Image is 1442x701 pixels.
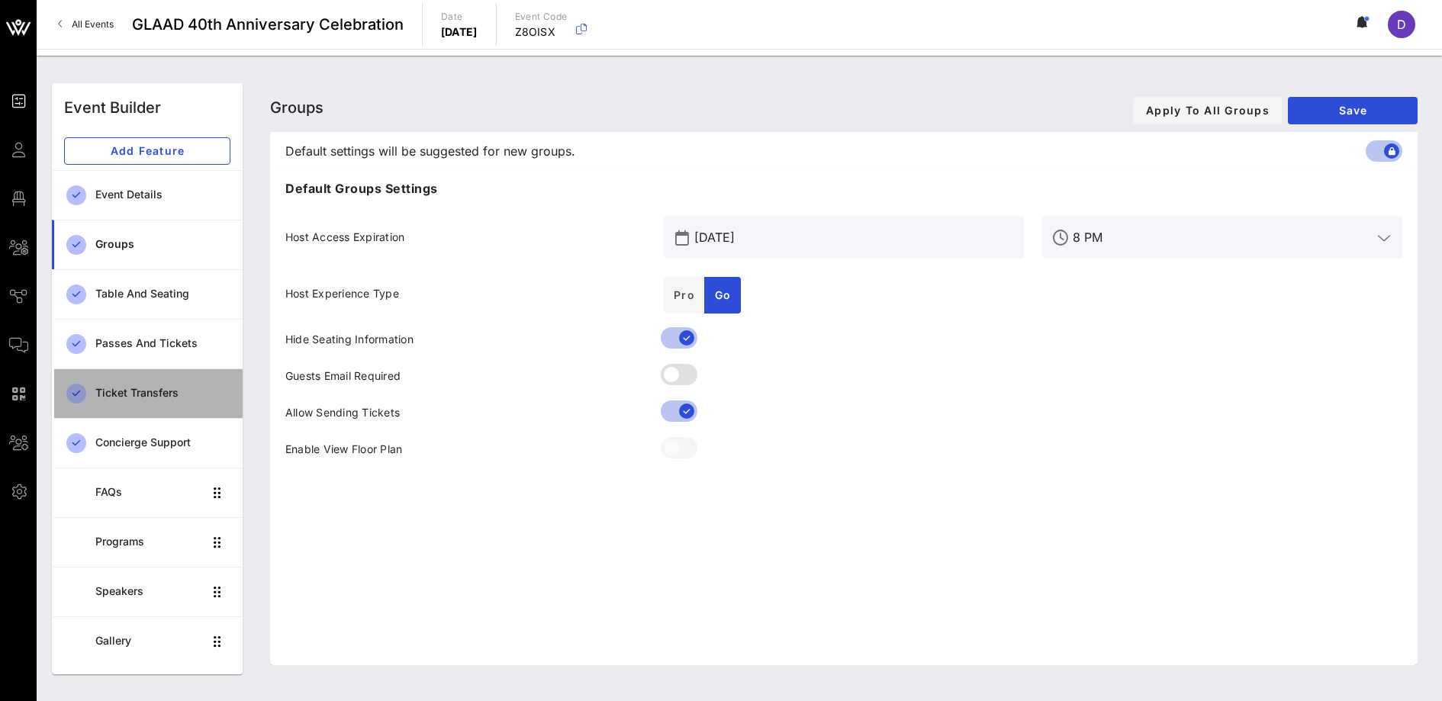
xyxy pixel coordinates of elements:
[95,486,203,499] div: FAQs
[52,269,243,319] a: Table and Seating
[52,567,243,616] a: Speakers
[285,405,400,420] span: Allow Sending Tickets
[285,179,1402,198] p: Default Groups Settings
[95,337,230,350] div: Passes and Tickets
[64,137,230,165] button: Add Feature
[441,24,478,40] p: [DATE]
[52,319,243,368] a: Passes and Tickets
[132,13,404,36] span: GLAAD 40th Anniversary Celebration
[64,96,161,119] div: Event Builder
[1397,17,1406,32] span: D
[52,468,243,517] a: FAQs
[95,436,230,449] div: Concierge Support
[694,225,1015,249] input: End Date
[1073,225,1372,249] input: End Time
[285,142,575,160] span: Default settings will be suggested for new groups.
[673,288,695,301] span: Pro
[52,170,243,220] a: Event Details
[270,98,323,117] span: Groups
[1288,97,1418,124] button: Save
[52,220,243,269] a: Groups
[285,442,403,457] span: Enable View Floor Plan
[713,288,732,301] span: Go
[1388,11,1415,38] div: D
[1133,97,1282,124] button: Apply To All Groups
[441,9,478,24] p: Date
[95,535,203,548] div: Programs
[515,24,568,40] p: Z8OISX
[1145,104,1270,117] span: Apply To All Groups
[72,18,114,30] span: All Events
[285,368,401,384] span: Guests Email Required
[52,517,243,567] a: Programs
[77,144,217,157] span: Add Feature
[95,188,230,201] div: Event Details
[704,277,741,314] button: Go
[52,616,243,666] a: Gallery
[52,368,243,418] a: Ticket Transfers
[95,585,203,598] div: Speakers
[285,332,414,347] span: Hide Seating Information
[664,277,704,314] button: Pro
[285,230,405,245] span: Host Access Expiration
[49,12,123,37] a: All Events
[95,635,203,648] div: Gallery
[515,9,568,24] p: Event Code
[1300,104,1405,117] span: Save
[675,230,689,246] button: prepend icon
[95,288,230,301] div: Table and Seating
[95,238,230,251] div: Groups
[52,418,243,468] a: Concierge Support
[95,387,230,400] div: Ticket Transfers
[285,286,399,301] span: Host Experience Type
